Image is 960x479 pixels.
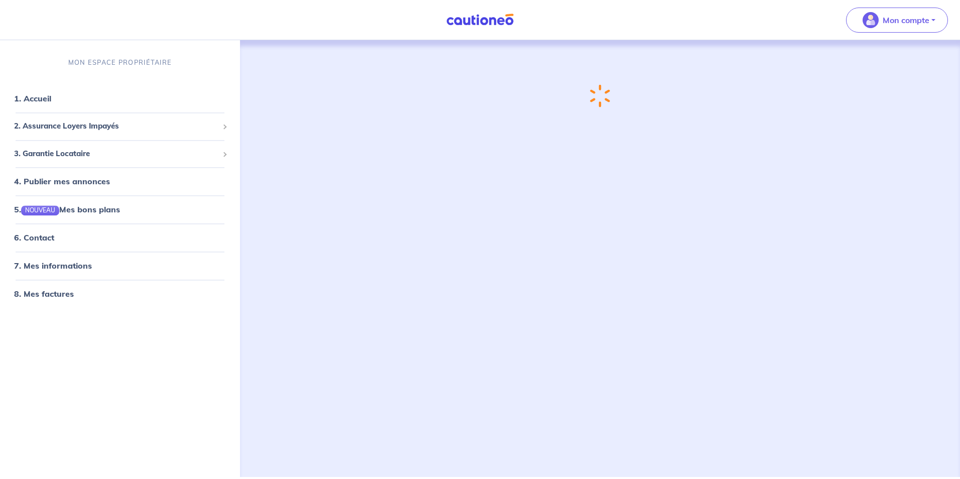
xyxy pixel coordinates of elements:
div: 7. Mes informations [4,256,236,276]
div: 4. Publier mes annonces [4,172,236,192]
div: 8. Mes factures [4,284,236,304]
div: 2. Assurance Loyers Impayés [4,117,236,137]
div: 5.NOUVEAUMes bons plans [4,200,236,220]
span: 3. Garantie Locataire [14,148,218,160]
span: 2. Assurance Loyers Impayés [14,121,218,133]
a: 7. Mes informations [14,261,92,271]
a: 1. Accueil [14,94,51,104]
button: illu_account_valid_menu.svgMon compte [846,8,948,33]
div: 6. Contact [4,228,236,248]
div: 1. Accueil [4,89,236,109]
p: MON ESPACE PROPRIÉTAIRE [68,58,172,67]
div: 3. Garantie Locataire [4,144,236,164]
a: 6. Contact [14,233,54,243]
img: illu_account_valid_menu.svg [863,12,879,28]
a: 4. Publier mes annonces [14,177,110,187]
a: 5.NOUVEAUMes bons plans [14,205,120,215]
img: Cautioneo [442,14,518,26]
a: 8. Mes factures [14,289,74,299]
p: Mon compte [883,14,929,26]
img: loading-spinner [590,84,611,108]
